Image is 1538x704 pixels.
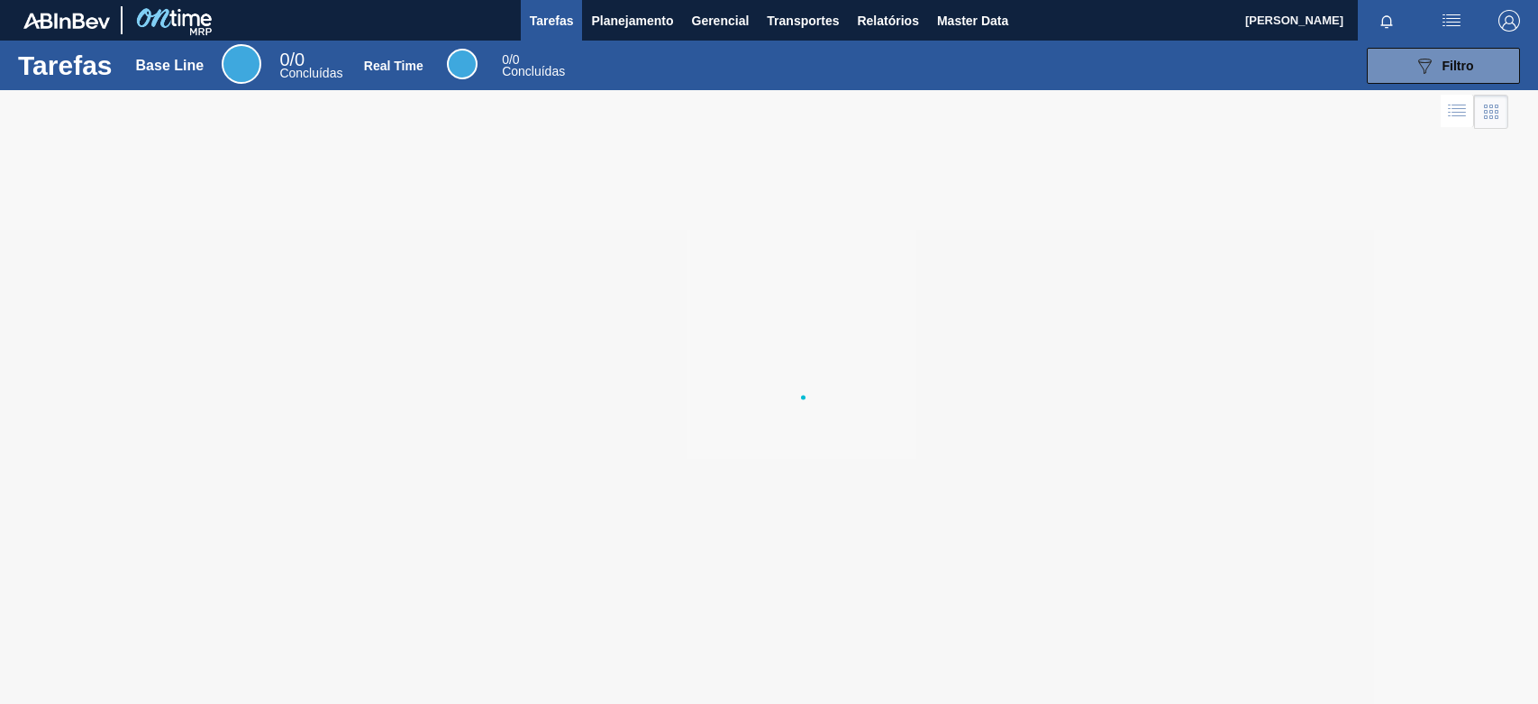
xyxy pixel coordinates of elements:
img: userActions [1441,10,1462,32]
span: Filtro [1442,59,1474,73]
span: Tarefas [530,10,574,32]
span: Concluídas [502,64,565,78]
span: Concluídas [279,66,342,80]
span: Master Data [937,10,1008,32]
span: Transportes [767,10,839,32]
div: Real Time [447,49,478,79]
span: / 0 [502,52,519,67]
span: Gerencial [692,10,750,32]
div: Real Time [364,59,423,73]
img: Logout [1498,10,1520,32]
span: Relatórios [857,10,918,32]
h1: Tarefas [18,55,113,76]
div: Base Line [222,44,261,84]
div: Base Line [136,58,205,74]
button: Notificações [1358,8,1415,33]
span: / 0 [279,50,305,69]
span: 0 [279,50,289,69]
div: Real Time [502,54,565,78]
span: Planejamento [591,10,673,32]
button: Filtro [1367,48,1520,84]
img: TNhmsLtSVTkK8tSr43FrP2fwEKptu5GPRR3wAAAABJRU5ErkJggg== [23,13,110,29]
span: 0 [502,52,509,67]
div: Base Line [279,52,342,79]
